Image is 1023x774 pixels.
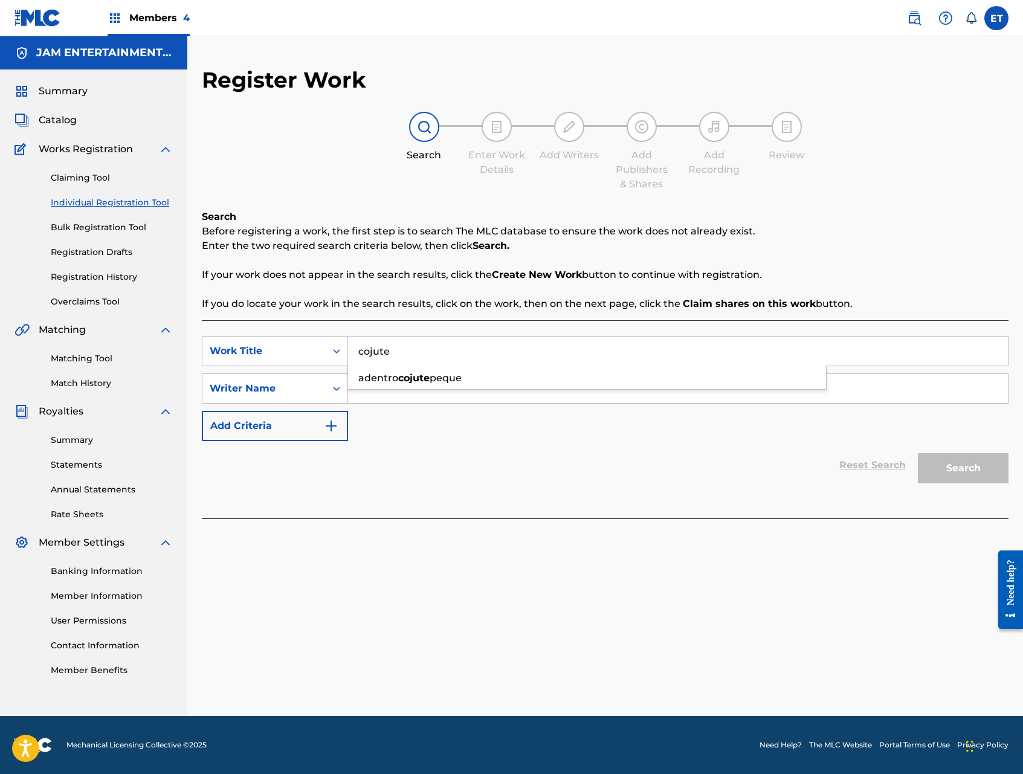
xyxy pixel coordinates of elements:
span: Member Settings [39,535,124,550]
span: Works Registration [39,142,133,156]
a: SummarySummary [15,84,88,98]
img: expand [158,404,173,419]
div: Work Title [210,344,318,358]
p: Before registering a work, the first step is to search The MLC database to ensure the work does n... [202,224,1008,239]
img: search [907,11,921,25]
p: If your work does not appear in the search results, click the button to continue with registration. [202,268,1008,282]
img: step indicator icon for Add Recording [707,120,721,134]
a: Contact Information [51,639,173,652]
a: Banking Information [51,565,173,578]
span: Matching [39,323,86,337]
img: step indicator icon for Add Publishers & Shares [634,120,649,134]
a: Matching Tool [51,352,173,365]
span: Summary [39,84,88,98]
a: Claiming Tool [51,172,173,184]
img: step indicator icon for Search [417,120,431,134]
img: Accounts [15,46,29,60]
span: peque [430,372,462,384]
div: Writer Name [210,381,318,396]
a: Annual Statements [51,483,173,496]
a: Individual Registration Tool [51,196,173,209]
img: expand [158,535,173,550]
img: Catalog [15,113,29,127]
div: Add Writers [539,148,599,163]
a: User Permissions [51,614,173,627]
span: Royalties [39,404,83,419]
img: Member Settings [15,535,29,550]
a: Member Information [51,590,173,602]
button: Add Criteria [202,411,348,441]
b: Search [202,211,236,222]
a: Overclaims Tool [51,295,173,308]
a: Registration History [51,271,173,283]
a: Bulk Registration Tool [51,221,173,234]
img: help [938,11,953,25]
a: Summary [51,434,173,447]
img: Matching [15,323,30,337]
img: Top Rightsholders [108,11,122,25]
h5: JAM ENTERTAINMENT INC [36,46,173,60]
div: Add Recording [684,148,744,177]
strong: Claim shares on this work [683,298,816,309]
strong: cojute [398,372,430,384]
div: Enter Work Details [466,148,527,177]
img: logo [15,738,52,752]
a: Need Help? [760,740,802,750]
a: The MLC Website [809,740,872,750]
div: Search [394,148,454,163]
a: CatalogCatalog [15,113,77,127]
img: Royalties [15,404,29,419]
img: expand [158,142,173,156]
div: Help [934,6,958,30]
a: Privacy Policy [957,740,1008,750]
span: Mechanical Licensing Collective © 2025 [66,740,207,750]
span: Members [129,11,190,25]
a: Public Search [902,6,926,30]
span: adentro [358,372,398,384]
img: expand [158,323,173,337]
div: User Menu [984,6,1008,30]
form: Search Form [202,336,1008,489]
h2: Register Work [202,66,366,94]
span: Catalog [39,113,77,127]
a: Statements [51,459,173,471]
img: step indicator icon for Enter Work Details [489,120,504,134]
p: Enter the two required search criteria below, then click [202,239,1008,253]
iframe: Resource Center [989,541,1023,638]
a: Registration Drafts [51,246,173,259]
a: Member Benefits [51,664,173,677]
img: step indicator icon for Add Writers [562,120,576,134]
div: Add Publishers & Shares [612,148,672,192]
img: step indicator icon for Review [779,120,794,134]
div: Drag [966,728,973,764]
a: Rate Sheets [51,508,173,521]
div: Notifications [965,12,977,24]
div: Review [757,148,817,163]
span: 4 [183,12,190,24]
strong: Search. [473,240,509,251]
img: Works Registration [15,142,30,156]
iframe: Chat Widget [963,716,1023,774]
img: Summary [15,84,29,98]
img: 9d2ae6d4665cec9f34b9.svg [324,419,338,433]
p: If you do locate your work in the search results, click on the work, then on the next page, click... [202,297,1008,311]
a: Match History [51,377,173,390]
img: MLC Logo [15,9,61,27]
a: Portal Terms of Use [879,740,950,750]
strong: Create New Work [492,269,582,280]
